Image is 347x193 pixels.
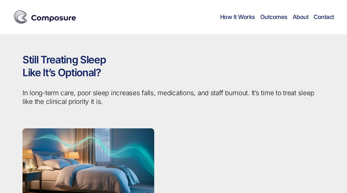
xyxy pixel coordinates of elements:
a: Outcomes [260,14,288,21]
a: Contact [314,14,334,21]
h1: Still Treating Sleep Like It’s Optional? [22,53,325,79]
a: How It Works [220,14,255,21]
p: In long-term care, poor sleep increases falls, medications, and staff burnout. It’s time to treat... [22,89,325,106]
img: Composure [13,9,77,25]
nav: Horizontal [220,14,334,21]
a: About [293,14,309,21]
